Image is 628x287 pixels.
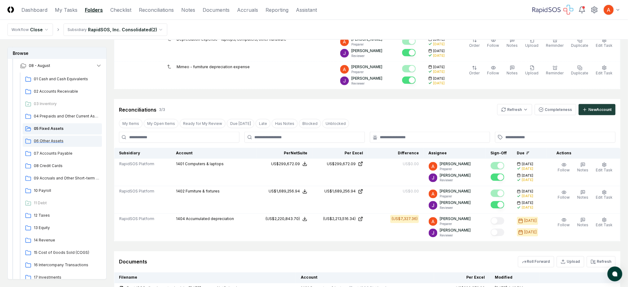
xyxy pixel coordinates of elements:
[533,5,573,15] img: RapidSOS logo
[429,201,437,210] img: ACg8ocKTC56tjQR6-o9bi8poVV4j_qMfO6M0RniyL9InnBgkmYdNig=s96-c
[34,113,99,119] span: 04 Prepaids and Other Current Assets
[296,6,317,14] a: Assistant
[469,71,480,75] span: Order
[327,161,356,167] div: US$299,672.09
[23,235,102,246] a: 14 Revenue
[180,119,226,128] button: Ready for My Review
[392,216,418,222] div: (US$7,327.36)
[604,5,614,15] img: ACg8ocK3mdmu6YYpaRl40uhUUGu9oxSxFSb1vbjsnEih2JuwAH1PGA=s96-c
[487,71,499,75] span: Follow
[433,81,445,86] div: [DATE]
[34,200,99,206] span: 11 Debt
[351,76,382,81] p: [PERSON_NAME]
[433,53,445,58] div: [DATE]
[403,161,419,167] div: US$0.00
[429,217,437,226] img: ACg8ocK3mdmu6YYpaRl40uhUUGu9oxSxFSb1vbjsnEih2JuwAH1PGA=s96-c
[340,49,349,58] img: ACg8ocKTC56tjQR6-o9bi8poVV4j_qMfO6M0RniyL9InnBgkmYdNig=s96-c
[491,201,504,209] button: Mark complete
[577,195,589,200] span: Notes
[557,161,571,174] button: Follow
[119,119,143,128] button: My Items
[34,225,99,231] span: 13 Equity
[23,99,102,110] a: 03 Inventory
[34,101,99,107] span: 03 Inventory
[340,77,349,85] img: ACg8ocKTC56tjQR6-o9bi8poVV4j_qMfO6M0RniyL9InnBgkmYdNig=s96-c
[522,178,534,183] div: [DATE]
[557,189,571,202] button: Follow
[324,189,356,194] div: US$1,689,256.94
[203,6,230,14] a: Documents
[23,111,102,122] a: 04 Prepaids and Other Current Assets
[570,64,590,77] button: Duplicate
[271,161,300,167] div: US$299,672.09
[176,150,252,156] div: Account
[433,42,445,46] div: [DATE]
[429,190,437,198] img: ACg8ocK3mdmu6YYpaRl40uhUUGu9oxSxFSb1vbjsnEih2JuwAH1PGA=s96-c
[186,189,220,194] span: Furniture & fixtures
[351,70,382,74] p: Preparer
[587,256,616,267] button: Refresh
[227,119,254,128] button: Due Today
[429,162,437,171] img: ACg8ocK3mdmu6YYpaRl40uhUUGu9oxSxFSb1vbjsnEih2JuwAH1PGA=s96-c
[433,76,445,81] span: [DATE]
[486,37,501,50] button: Follow
[576,189,590,202] button: Notes
[402,77,416,84] button: Mark complete
[468,37,481,50] button: Order
[595,37,614,50] button: Edit Task
[552,150,616,156] div: Actions
[299,119,321,128] button: Blocked
[595,161,614,174] button: Edit Task
[8,47,106,59] h3: Browse
[557,216,571,229] button: Follow
[23,198,102,209] a: 11 Debt
[434,272,490,283] th: Per Excel
[429,229,437,237] img: ACg8ocKTC56tjQR6-o9bi8poVV4j_qMfO6M0RniyL9InnBgkmYdNig=s96-c
[491,174,504,181] button: Mark complete
[577,168,589,172] span: Notes
[491,217,504,225] button: Mark complete
[144,119,178,128] button: My Open Items
[545,64,565,77] button: Reminder
[497,104,532,115] button: Refresh
[322,119,349,128] button: Unblocked
[110,6,131,14] a: Checklist
[317,189,363,194] a: US$1,689,256.94
[23,123,102,135] a: 05 Fixed Assets
[433,49,445,53] span: [DATE]
[595,216,614,229] button: Edit Task
[507,43,518,48] span: Notes
[429,174,437,182] img: ACg8ocKTC56tjQR6-o9bi8poVV4j_qMfO6M0RniyL9InnBgkmYdNig=s96-c
[177,64,250,70] p: Mimeo - furniture depreciation expense
[524,64,540,77] button: Upload
[525,43,539,48] span: Upload
[34,275,99,280] span: 17 Investments
[269,189,307,194] button: US$1,689,256.94
[558,195,570,200] span: Follow
[271,161,307,167] button: US$299,672.09
[368,148,424,159] th: Difference
[487,43,499,48] span: Follow
[29,63,50,68] span: 08 - August
[55,6,77,14] a: My Tasks
[491,162,504,170] button: Mark complete
[317,216,363,222] a: (US$2,213,516.34)
[139,6,174,14] a: Reconciliations
[577,223,589,227] span: Notes
[557,256,584,267] button: Upload
[402,38,416,45] button: Mark complete
[11,27,29,33] div: Workflow
[317,161,363,167] a: US$299,672.09
[468,64,481,77] button: Order
[440,189,471,194] p: [PERSON_NAME]
[486,148,512,159] th: Sign-Off
[576,161,590,174] button: Notes
[433,65,445,69] span: [DATE]
[571,43,589,48] span: Duplicate
[114,272,296,283] th: Filename
[524,37,540,50] button: Upload
[596,168,613,172] span: Edit Task
[34,213,99,218] span: 12 Taxes
[119,189,154,194] span: RapidSOS Platform
[119,161,154,167] span: RapidSOS Platform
